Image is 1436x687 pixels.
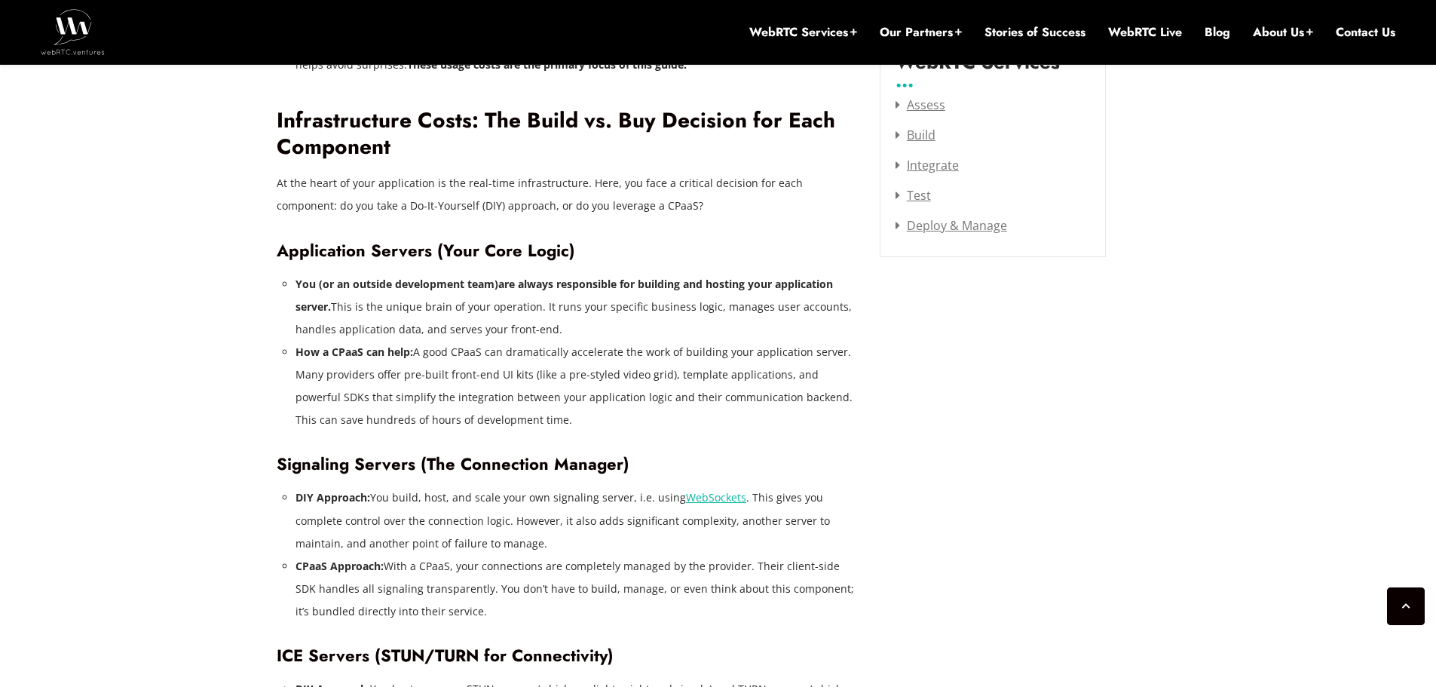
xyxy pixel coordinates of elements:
h3: Signaling Servers (The Connection Manager) [277,454,857,474]
a: Assess [896,97,945,113]
p: At the heart of your application is the real-time infrastructure. Here, you face a critical decis... [277,172,857,217]
a: Integrate [896,157,959,173]
a: Stories of Success [984,24,1085,41]
a: Build [896,127,935,143]
a: WebRTC Live [1108,24,1182,41]
strong: DIY Approach: [295,490,370,505]
label: WebRTC Services [896,51,1060,85]
a: WebRTC Services [749,24,857,41]
h2: Infrastructure Costs: The Build vs. Buy Decision for Each Component [277,108,857,160]
h3: ICE Servers (STUN/TURN for Connectivity) [277,646,857,666]
a: WebSockets [686,490,746,505]
li: You build, host, and scale your own signaling server, i.e. using . This gives you complete contro... [295,486,857,554]
a: Contact Us [1336,24,1395,41]
li: With a CPaaS, your connections are completely managed by the provider. Their client-side SDK hand... [295,555,857,623]
a: About Us [1253,24,1313,41]
img: WebRTC.ventures [41,9,105,54]
strong: CPaaS Approach: [295,559,384,573]
li: A good CPaaS can dramatically accelerate the work of building your application server. Many provi... [295,341,857,431]
h3: Application Servers (Your Core Logic) [277,241,857,261]
strong: You (or an outside development team) [295,277,498,291]
a: Test [896,187,931,204]
a: Deploy & Manage [896,217,1007,234]
a: Our Partners [880,24,962,41]
a: Blog [1205,24,1230,41]
li: This is the unique brain of your operation. It runs your specific business logic, manages user ac... [295,273,857,341]
strong: are always responsible for building and hosting your application server. [295,277,833,314]
strong: How a CPaaS can help: [295,345,413,359]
